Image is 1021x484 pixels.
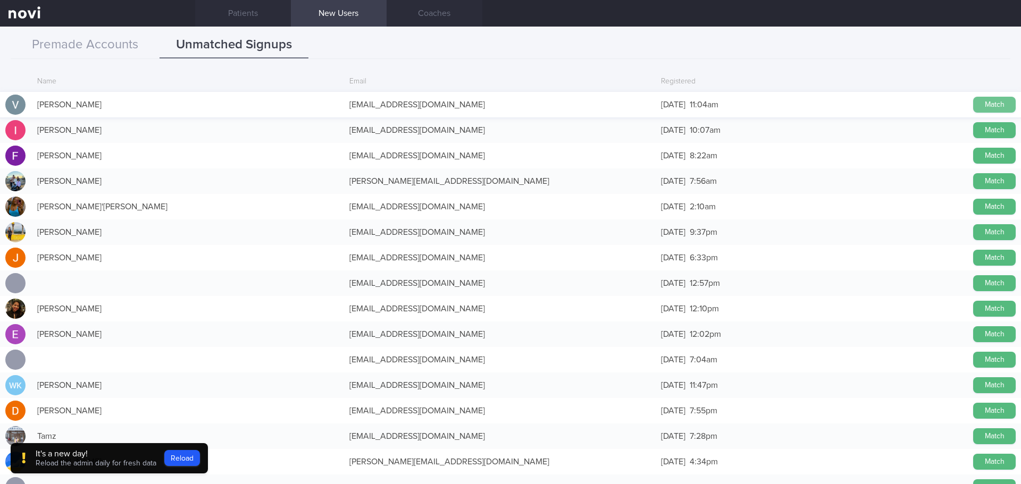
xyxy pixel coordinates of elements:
[661,228,685,236] span: [DATE]
[973,122,1016,138] button: Match
[344,400,656,421] div: [EMAIL_ADDRESS][DOMAIN_NAME]
[690,457,718,466] span: 4:34pm
[160,32,308,58] button: Unmatched Signups
[973,199,1016,215] button: Match
[344,94,656,115] div: [EMAIL_ADDRESS][DOMAIN_NAME]
[344,426,656,447] div: [EMAIL_ADDRESS][DOMAIN_NAME]
[973,301,1016,317] button: Match
[661,406,685,415] span: [DATE]
[661,381,685,389] span: [DATE]
[32,196,344,217] div: [PERSON_NAME]'[PERSON_NAME]
[5,375,26,396] div: WK
[32,72,344,92] div: Name
[11,32,160,58] button: Premade Accounts
[661,304,685,313] span: [DATE]
[690,177,717,185] span: 7:56am
[661,253,685,262] span: [DATE]
[36,448,156,459] div: It's a new day!
[690,432,717,440] span: 7:28pm
[661,432,685,440] span: [DATE]
[690,381,718,389] span: 11:47pm
[656,72,968,92] div: Registered
[344,171,656,192] div: [PERSON_NAME][EMAIL_ADDRESS][DOMAIN_NAME]
[32,247,344,268] div: [PERSON_NAME]
[344,247,656,268] div: [EMAIL_ADDRESS][DOMAIN_NAME]
[661,126,685,134] span: [DATE]
[690,100,718,109] span: 11:04am
[344,145,656,166] div: [EMAIL_ADDRESS][DOMAIN_NAME]
[661,202,685,211] span: [DATE]
[661,177,685,185] span: [DATE]
[973,148,1016,164] button: Match
[690,279,720,287] span: 12:57pm
[690,151,717,160] span: 8:22am
[690,126,721,134] span: 10:07am
[344,349,656,370] div: [EMAIL_ADDRESS][DOMAIN_NAME]
[661,279,685,287] span: [DATE]
[973,352,1016,368] button: Match
[690,202,716,211] span: 2:10am
[32,324,344,345] div: [PERSON_NAME]
[344,72,656,92] div: Email
[32,400,344,421] div: [PERSON_NAME]
[344,222,656,243] div: [EMAIL_ADDRESS][DOMAIN_NAME]
[973,173,1016,189] button: Match
[344,298,656,319] div: [EMAIL_ADDRESS][DOMAIN_NAME]
[690,330,721,338] span: 12:02pm
[690,406,717,415] span: 7:55pm
[36,460,156,467] span: Reload the admin daily for fresh data
[973,454,1016,470] button: Match
[690,228,717,236] span: 9:37pm
[32,120,344,141] div: [PERSON_NAME]
[344,451,656,472] div: [PERSON_NAME][EMAIL_ADDRESS][DOMAIN_NAME]
[690,253,718,262] span: 6:33pm
[344,375,656,396] div: [EMAIL_ADDRESS][DOMAIN_NAME]
[973,97,1016,113] button: Match
[690,304,719,313] span: 12:10pm
[973,326,1016,342] button: Match
[32,375,344,396] div: [PERSON_NAME]
[661,355,685,364] span: [DATE]
[661,457,685,466] span: [DATE]
[32,426,344,447] div: Tamz
[973,403,1016,419] button: Match
[164,450,200,466] button: Reload
[32,222,344,243] div: [PERSON_NAME]
[661,330,685,338] span: [DATE]
[661,100,685,109] span: [DATE]
[344,120,656,141] div: [EMAIL_ADDRESS][DOMAIN_NAME]
[32,171,344,192] div: [PERSON_NAME]
[973,377,1016,393] button: Match
[973,224,1016,240] button: Match
[973,428,1016,444] button: Match
[973,275,1016,291] button: Match
[973,250,1016,266] button: Match
[661,151,685,160] span: [DATE]
[32,145,344,166] div: [PERSON_NAME]
[344,196,656,217] div: [EMAIL_ADDRESS][DOMAIN_NAME]
[32,94,344,115] div: [PERSON_NAME]
[690,355,717,364] span: 7:04am
[344,273,656,294] div: [EMAIL_ADDRESS][DOMAIN_NAME]
[32,298,344,319] div: [PERSON_NAME]
[344,324,656,345] div: [EMAIL_ADDRESS][DOMAIN_NAME]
